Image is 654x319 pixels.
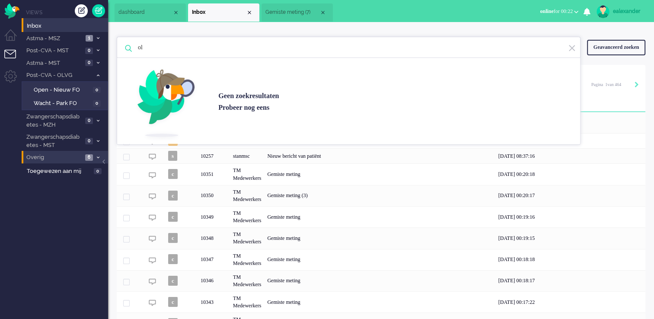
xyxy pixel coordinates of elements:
div: Creëer ticket [75,4,88,17]
img: ic_chat_grey.svg [149,299,156,306]
li: View [188,3,259,22]
a: Wacht - Park FO 0 [25,98,107,108]
div: TM Medewerkers [230,227,264,249]
span: 0 [85,48,93,54]
div: Gemiste meting [264,227,495,249]
div: Geen zoekresultaten Probeer nog eens [205,90,279,114]
div: 10257 [198,148,230,163]
div: 10350 [198,185,230,206]
img: ic_chat_grey.svg [149,235,156,242]
div: 10347 [117,249,645,270]
div: TM Medewerkers [230,270,264,291]
div: 10348 [117,227,645,249]
span: Inbox [192,9,246,16]
div: 10343 [198,291,230,313]
a: Toegewezen aan mij 0 [25,166,108,175]
img: ic_chat_grey.svg [149,278,156,285]
span: c [168,191,178,201]
div: [DATE] 00:18:17 [495,270,645,291]
div: Close tab [319,9,326,16]
span: c [168,254,178,264]
a: ealexander [595,5,645,18]
span: 0 [85,60,93,66]
div: [DATE] 00:20:18 [495,163,645,185]
a: Inbox [25,21,108,30]
img: flow_omnibird.svg [4,3,19,19]
span: 1 [86,35,93,41]
div: Geavanceerd zoeken [587,40,645,55]
div: [DATE] 00:18:18 [495,249,645,270]
div: [DATE] 08:37:16 [495,148,645,163]
span: Zwangerschapsdiabetes - MZH [25,113,83,129]
span: 0 [94,168,102,175]
li: Admin menu [4,70,24,89]
img: ic_chat_grey.svg [149,257,156,264]
div: 10349 [117,206,645,227]
li: Dashboard [115,3,186,22]
div: TM Medewerkers [230,185,264,206]
span: Gemiste meting (7) [265,9,319,16]
div: TM Medewerkers [230,291,264,313]
img: ic_chat_grey.svg [149,214,156,221]
div: 10348 [198,227,230,249]
span: Astma - MST [25,59,83,67]
div: Pagination [591,78,639,91]
img: ic_chat_grey.svg [149,193,156,200]
span: Post-CVA - MST [25,47,83,55]
img: ic-exit.svg [568,44,576,52]
div: stanmsc [230,148,264,163]
div: Close tab [246,9,253,16]
div: 10346 [198,270,230,291]
span: Zwangerschapsdiabetes - MST [25,133,83,149]
span: Post-CVA - OLVG [25,71,92,80]
button: onlinefor 00:22 [535,5,584,18]
span: online [540,8,553,14]
div: Nieuw bericht van patiënt [264,148,495,163]
li: onlinefor 00:22 [535,3,584,22]
div: 10351 [117,163,645,185]
div: Next [635,81,639,89]
li: Views [26,9,108,16]
a: Quick Ticket [92,4,105,17]
div: TM Medewerkers [230,163,264,185]
span: Astma - MSZ [25,35,83,43]
div: Gemiste meting (3) [264,185,495,206]
img: avatar [597,5,609,18]
span: c [168,212,178,222]
div: 10346 [117,270,645,291]
span: Overig [25,153,83,162]
div: [DATE] 00:19:16 [495,206,645,227]
span: Inbox [27,22,108,30]
span: dashboard [118,9,172,16]
div: TM Medewerkers [230,249,264,270]
span: 0 [85,138,93,144]
div: Close tab [172,9,179,16]
div: [DATE] 00:17:22 [495,291,645,313]
span: Open - Nieuw FO [34,86,91,94]
input: Page [603,82,607,88]
div: 10343 [117,291,645,313]
div: 10350 [117,185,645,206]
div: Gemiste meting [264,270,495,291]
div: 10257 [117,148,645,163]
div: Gemiste meting [264,163,495,185]
div: Gemiste meting [264,291,495,313]
div: 10349 [198,206,230,227]
span: s [168,151,177,161]
span: c [168,276,178,286]
div: Gemiste meting [264,249,495,270]
span: c [168,297,178,307]
li: Dashboard menu [4,29,24,49]
span: Wacht - Park FO [34,99,91,108]
div: [DATE] 00:20:17 [495,185,645,206]
img: ic_chat_grey.svg [149,153,156,160]
div: 10351 [198,163,230,185]
a: Open - Nieuw FO 0 [25,85,107,94]
a: Omnidesk [4,6,19,12]
span: Toegewezen aan mij [27,167,91,175]
div: Gemiste meting [264,206,495,227]
span: 0 [85,118,93,124]
input: Zoek: ticket ID, patiëntnaam, klant ID, inhoud, titel, adres [131,37,568,58]
img: ic_chat_grey.svg [149,172,156,179]
span: 0 [93,87,101,93]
